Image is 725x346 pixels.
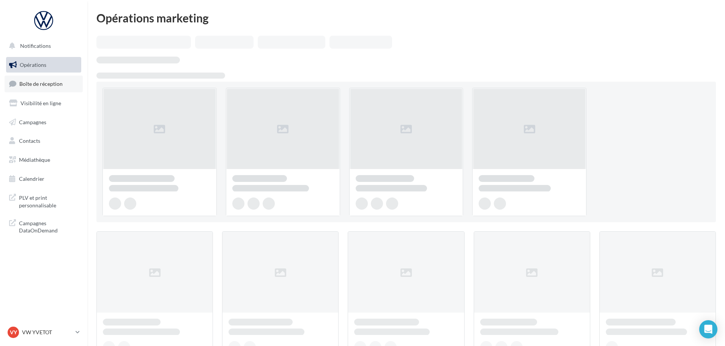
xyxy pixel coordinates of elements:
a: Contacts [5,133,83,149]
span: Campagnes DataOnDemand [19,218,78,234]
span: Notifications [20,43,51,49]
span: Contacts [19,137,40,144]
a: Boîte de réception [5,76,83,92]
button: Notifications [5,38,80,54]
span: VY [10,329,17,336]
a: PLV et print personnalisable [5,190,83,212]
a: Calendrier [5,171,83,187]
div: Opérations marketing [96,12,716,24]
a: Opérations [5,57,83,73]
a: Visibilité en ligne [5,95,83,111]
span: Visibilité en ligne [20,100,61,106]
span: Campagnes [19,118,46,125]
a: Médiathèque [5,152,83,168]
a: VY VW YVETOT [6,325,81,340]
span: Calendrier [19,175,44,182]
div: Open Intercom Messenger [699,320,717,338]
a: Campagnes [5,114,83,130]
span: PLV et print personnalisable [19,193,78,209]
span: Boîte de réception [19,81,63,87]
span: Opérations [20,62,46,68]
span: Médiathèque [19,156,50,163]
p: VW YVETOT [22,329,72,336]
a: Campagnes DataOnDemand [5,215,83,237]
